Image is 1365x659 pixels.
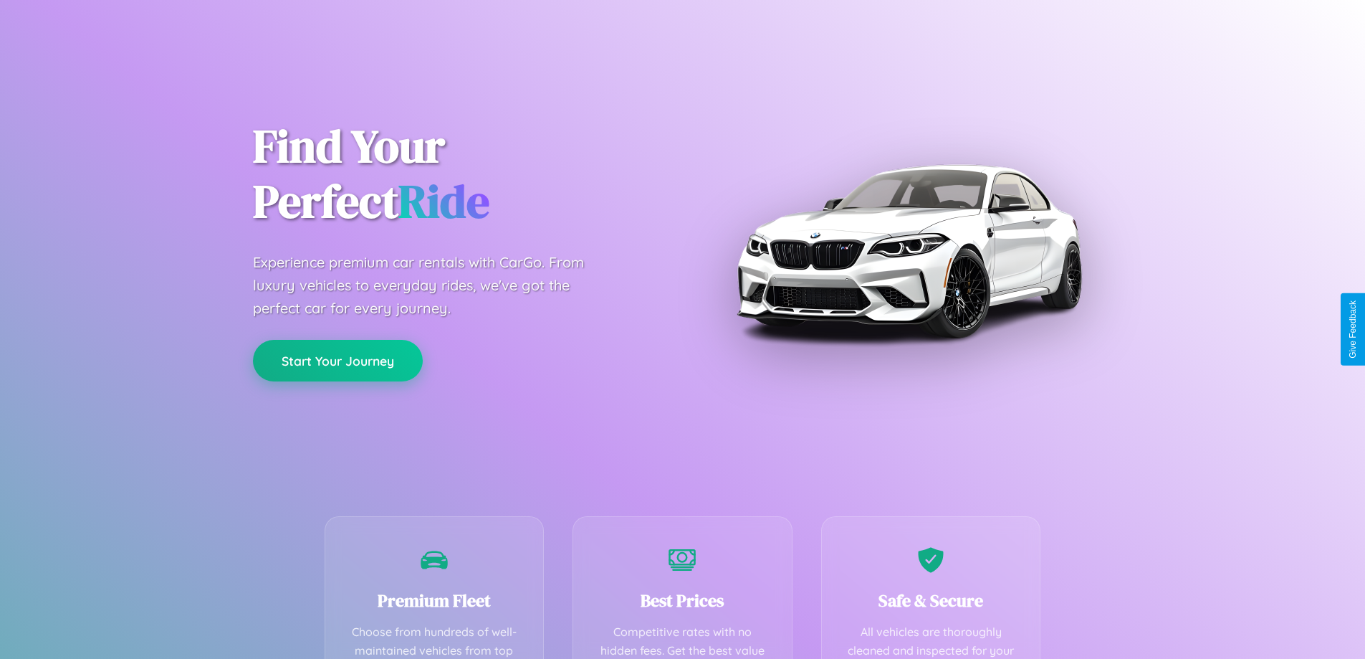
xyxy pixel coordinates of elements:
img: Premium BMW car rental vehicle [729,72,1088,430]
h3: Safe & Secure [843,589,1019,612]
span: Ride [398,170,489,232]
p: Experience premium car rentals with CarGo. From luxury vehicles to everyday rides, we've got the ... [253,251,611,320]
h3: Best Prices [595,589,770,612]
h1: Find Your Perfect [253,119,661,229]
button: Start Your Journey [253,340,423,381]
h3: Premium Fleet [347,589,522,612]
div: Give Feedback [1348,300,1358,359]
